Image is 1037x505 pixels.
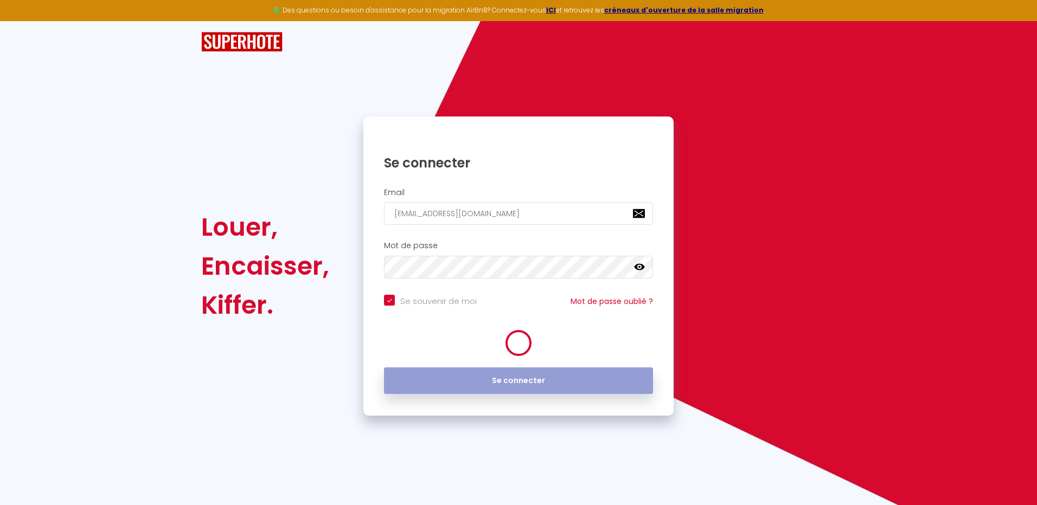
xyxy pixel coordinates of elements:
[384,367,653,394] button: Se connecter
[201,286,329,325] div: Kiffer.
[571,296,653,307] a: Mot de passe oublié ?
[384,188,653,197] h2: Email
[9,4,41,37] button: Ouvrir le widget de chat LiveChat
[604,5,764,15] a: créneaux d'ouverture de la salle migration
[384,241,653,250] h2: Mot de passe
[201,32,283,52] img: SuperHote logo
[201,208,329,247] div: Louer,
[201,247,329,286] div: Encaisser,
[384,154,653,171] h1: Se connecter
[546,5,556,15] a: ICI
[384,202,653,225] input: Ton Email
